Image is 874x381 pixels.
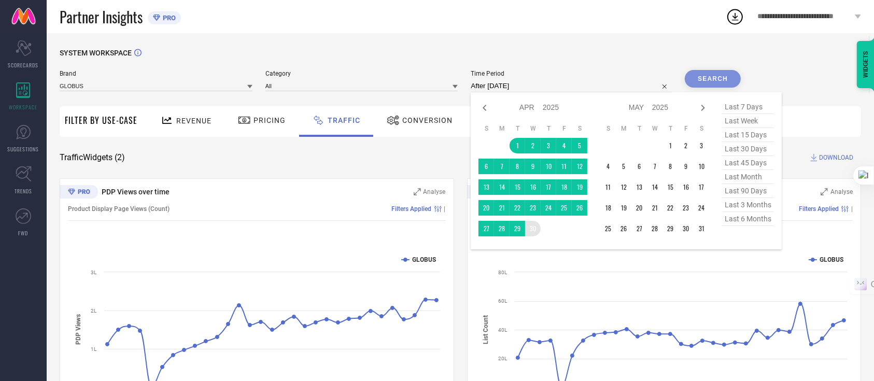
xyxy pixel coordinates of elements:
span: Brand [60,70,252,77]
th: Sunday [600,124,616,133]
td: Thu Apr 03 2025 [541,138,556,153]
td: Sun May 18 2025 [600,200,616,216]
span: Traffic [328,116,360,124]
span: Filter By Use-Case [65,114,137,126]
td: Sun May 04 2025 [600,159,616,174]
td: Sat May 10 2025 [694,159,709,174]
th: Friday [556,124,572,133]
td: Sun May 25 2025 [600,221,616,236]
span: WORKSPACE [9,103,38,111]
td: Fri May 23 2025 [678,200,694,216]
td: Sat Apr 26 2025 [572,200,587,216]
td: Mon May 26 2025 [616,221,631,236]
td: Sat Apr 19 2025 [572,179,587,195]
th: Tuesday [510,124,525,133]
td: Thu May 15 2025 [662,179,678,195]
th: Monday [616,124,631,133]
th: Monday [494,124,510,133]
text: 40L [498,327,508,333]
svg: Zoom [821,188,828,195]
td: Wed Apr 23 2025 [525,200,541,216]
td: Fri Apr 11 2025 [556,159,572,174]
span: Pricing [253,116,286,124]
td: Tue Apr 15 2025 [510,179,525,195]
tspan: PDP Views [75,314,82,345]
td: Sun Apr 20 2025 [478,200,494,216]
span: PDP Views over time [102,188,170,196]
td: Thu May 08 2025 [662,159,678,174]
td: Thu May 01 2025 [662,138,678,153]
td: Fri Apr 04 2025 [556,138,572,153]
span: PRO [160,14,176,22]
text: 1L [91,346,97,352]
td: Wed May 14 2025 [647,179,662,195]
span: SCORECARDS [8,61,39,69]
td: Thu May 29 2025 [662,221,678,236]
tspan: List Count [482,315,489,344]
span: Conversion [402,116,453,124]
span: Traffic Widgets ( 2 ) [60,152,125,163]
th: Saturday [694,124,709,133]
span: Analyse [830,188,853,195]
th: Thursday [662,124,678,133]
th: Friday [678,124,694,133]
td: Mon May 12 2025 [616,179,631,195]
span: | [851,205,853,213]
td: Fri May 30 2025 [678,221,694,236]
td: Tue Apr 22 2025 [510,200,525,216]
td: Sun Apr 13 2025 [478,179,494,195]
text: 20L [498,356,508,361]
td: Tue Apr 08 2025 [510,159,525,174]
text: GLOBUS [412,256,436,263]
span: last week [722,114,774,128]
td: Mon May 19 2025 [616,200,631,216]
span: last 7 days [722,100,774,114]
td: Sat Apr 05 2025 [572,138,587,153]
input: Select time period [471,80,672,92]
span: Filters Applied [392,205,432,213]
span: TRENDS [15,187,32,195]
td: Sat May 03 2025 [694,138,709,153]
text: 60L [498,298,508,304]
td: Fri Apr 18 2025 [556,179,572,195]
span: last 6 months [722,212,774,226]
td: Mon Apr 28 2025 [494,221,510,236]
td: Thu May 22 2025 [662,200,678,216]
th: Saturday [572,124,587,133]
td: Sun Apr 27 2025 [478,221,494,236]
th: Thursday [541,124,556,133]
div: Premium [60,185,98,201]
text: GLOBUS [820,256,843,263]
svg: Zoom [414,188,421,195]
text: 2L [91,308,97,314]
td: Mon Apr 07 2025 [494,159,510,174]
td: Thu Apr 24 2025 [541,200,556,216]
td: Wed May 28 2025 [647,221,662,236]
td: Tue May 20 2025 [631,200,647,216]
td: Thu Apr 17 2025 [541,179,556,195]
td: Fri Apr 25 2025 [556,200,572,216]
span: last 90 days [722,184,774,198]
td: Wed May 07 2025 [647,159,662,174]
td: Sat May 31 2025 [694,221,709,236]
td: Mon May 05 2025 [616,159,631,174]
span: Filters Applied [799,205,839,213]
div: Open download list [726,7,744,26]
td: Wed May 21 2025 [647,200,662,216]
span: Analyse [424,188,446,195]
th: Wednesday [647,124,662,133]
span: | [444,205,446,213]
td: Wed Apr 16 2025 [525,179,541,195]
span: last 30 days [722,142,774,156]
span: last 3 months [722,198,774,212]
td: Fri May 16 2025 [678,179,694,195]
td: Tue Apr 29 2025 [510,221,525,236]
span: SUGGESTIONS [8,145,39,153]
th: Wednesday [525,124,541,133]
td: Tue May 06 2025 [631,159,647,174]
td: Sun May 11 2025 [600,179,616,195]
td: Sat Apr 12 2025 [572,159,587,174]
td: Sun Apr 06 2025 [478,159,494,174]
td: Wed Apr 02 2025 [525,138,541,153]
span: last 15 days [722,128,774,142]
